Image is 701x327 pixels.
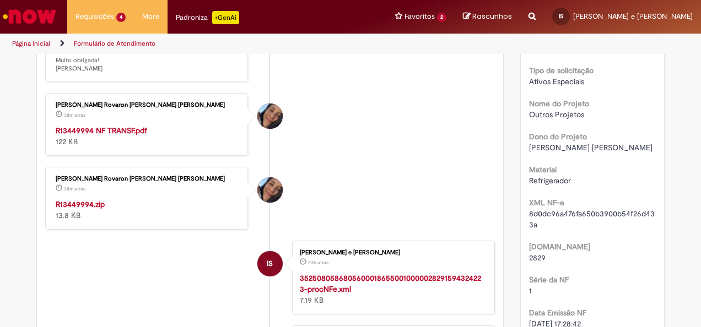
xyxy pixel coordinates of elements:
[573,12,693,21] span: [PERSON_NAME] e [PERSON_NAME]
[529,66,594,75] b: Tipo de solicitação
[176,11,239,24] div: Padroniza
[529,275,569,285] b: Série da NF
[559,13,563,20] span: IS
[308,259,328,266] time: 26/08/2025 17:31:03
[76,11,114,22] span: Requisições
[529,77,584,86] span: Ativos Especiais
[463,12,512,22] a: Rascunhos
[257,251,283,276] div: Ivan de Oliveira e Silva
[529,110,584,119] span: Outros Projetos
[64,186,85,192] span: 38m atrás
[300,272,483,306] div: 7.19 KB
[529,209,655,230] span: 8d0dc96a476fa650b3900b54f26d433a
[529,308,586,318] b: Data Emissão NF
[529,165,557,175] b: Material
[1,6,58,28] img: ServiceNow
[56,199,239,221] div: 13.8 KB
[405,11,435,22] span: Favoritos
[308,259,328,266] span: 23h atrás
[56,125,239,147] div: 122 KB
[64,112,85,118] time: 27/08/2025 16:01:23
[64,186,85,192] time: 27/08/2025 16:01:23
[12,39,50,48] a: Página inicial
[529,286,532,296] span: 1
[212,11,239,24] p: +GenAi
[529,99,589,108] b: Nome do Projeto
[8,34,459,54] ul: Trilhas de página
[56,126,147,135] a: R13449994 NF TRANSF.pdf
[116,13,126,22] span: 4
[529,176,571,186] span: Refrigerador
[267,250,273,277] span: IS
[257,177,283,203] div: Lívia Rovaron Oliveira Faria
[257,103,283,129] div: Lívia Rovaron Oliveira Faria
[437,13,446,22] span: 2
[300,249,483,256] div: [PERSON_NAME] e [PERSON_NAME]
[64,112,85,118] span: 38m atrás
[56,199,105,209] a: R13449994.zip
[529,198,564,208] b: XML NF-e
[529,253,546,263] span: 2829
[529,242,590,252] b: [DOMAIN_NAME]
[529,132,587,141] b: Dono do Projeto
[300,273,481,294] a: 35250805868056000186550010000028291594324223-procNFe.xml
[142,11,159,22] span: More
[472,11,512,21] span: Rascunhos
[529,143,653,152] span: [PERSON_NAME] [PERSON_NAME]
[56,176,239,182] div: [PERSON_NAME] Rovaron [PERSON_NAME] [PERSON_NAME]
[56,102,239,108] div: [PERSON_NAME] Rovaron [PERSON_NAME] [PERSON_NAME]
[74,39,155,48] a: Formulário de Atendimento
